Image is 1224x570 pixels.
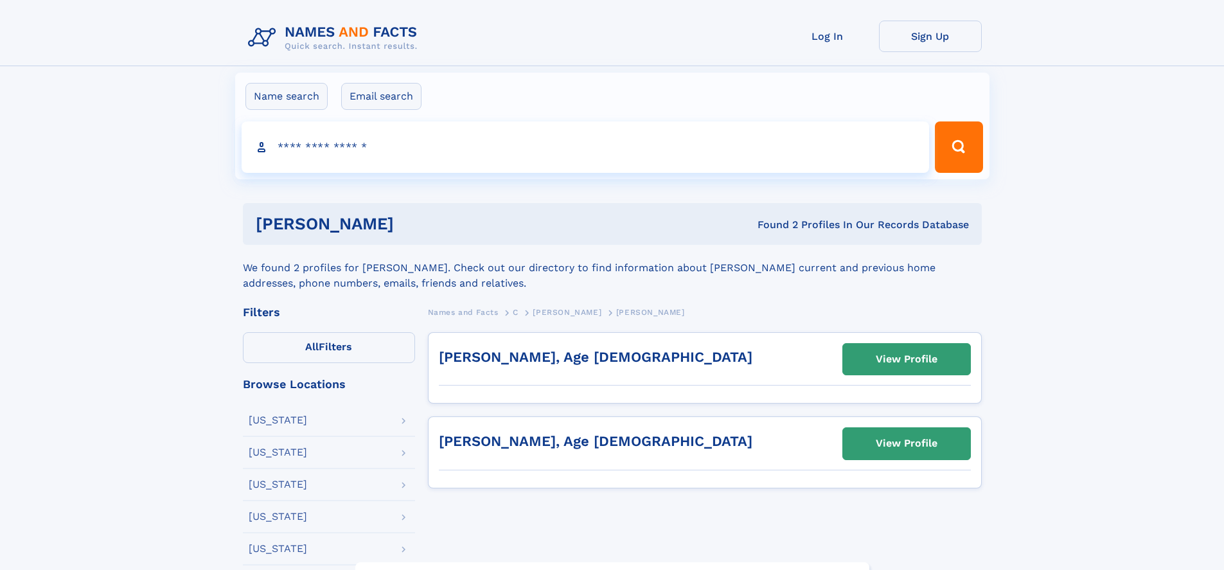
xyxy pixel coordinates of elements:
label: Filters [243,332,415,363]
div: [US_STATE] [249,415,307,425]
div: Filters [243,307,415,318]
button: Search Button [935,121,982,173]
a: C [513,304,519,320]
label: Email search [341,83,421,110]
a: View Profile [843,344,970,375]
span: [PERSON_NAME] [533,308,601,317]
a: [PERSON_NAME], Age [DEMOGRAPHIC_DATA] [439,349,752,365]
span: All [305,341,319,353]
label: Name search [245,83,328,110]
span: [PERSON_NAME] [616,308,685,317]
a: Sign Up [879,21,982,52]
h1: [PERSON_NAME] [256,216,576,232]
div: View Profile [876,429,937,458]
div: Browse Locations [243,379,415,390]
a: [PERSON_NAME], Age [DEMOGRAPHIC_DATA] [439,433,752,449]
img: Logo Names and Facts [243,21,428,55]
a: Log In [776,21,879,52]
div: [US_STATE] [249,544,307,554]
input: search input [242,121,930,173]
div: [US_STATE] [249,479,307,490]
div: We found 2 profiles for [PERSON_NAME]. Check out our directory to find information about [PERSON_... [243,245,982,291]
div: [US_STATE] [249,447,307,458]
div: View Profile [876,344,937,374]
div: Found 2 Profiles In Our Records Database [576,218,969,232]
a: Names and Facts [428,304,499,320]
span: C [513,308,519,317]
div: [US_STATE] [249,512,307,522]
a: View Profile [843,428,970,459]
a: [PERSON_NAME] [533,304,601,320]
